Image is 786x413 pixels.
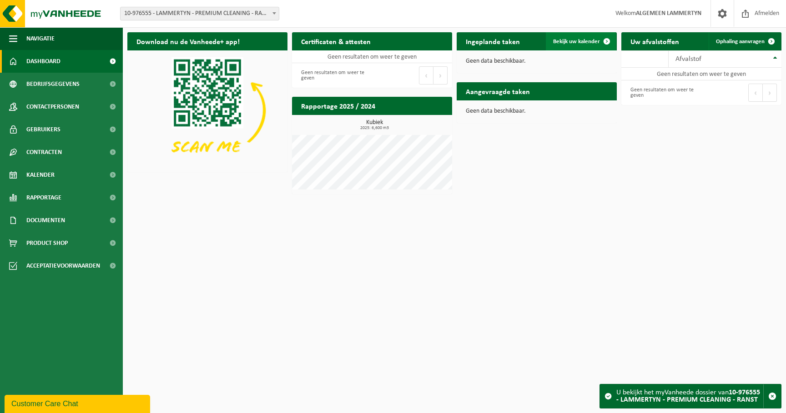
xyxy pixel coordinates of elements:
[297,126,452,130] span: 2025: 6,600 m3
[709,32,781,50] a: Ophaling aanvragen
[292,50,452,63] td: Geen resultaten om weer te geven
[26,73,80,95] span: Bedrijfsgegevens
[621,32,688,50] h2: Uw afvalstoffen
[26,118,60,141] span: Gebruikers
[26,50,60,73] span: Dashboard
[626,83,697,103] div: Geen resultaten om weer te geven
[292,32,380,50] h2: Certificaten & attesten
[127,50,287,170] img: Download de VHEPlus App
[616,384,763,408] div: U bekijkt het myVanheede dossier van
[546,32,616,50] a: Bekijk uw kalender
[636,10,701,17] strong: ALGEMEEN LAMMERTYN
[26,232,68,254] span: Product Shop
[716,39,765,45] span: Ophaling aanvragen
[616,389,760,403] strong: 10-976555 - LAMMERTYN - PREMIUM CLEANING - RANST
[26,141,62,164] span: Contracten
[26,186,61,209] span: Rapportage
[292,97,384,114] h2: Rapportage 2025 / 2024
[5,393,152,413] iframe: chat widget
[121,7,279,20] span: 10-976555 - LAMMERTYN - PREMIUM CLEANING - RANST
[297,65,368,85] div: Geen resultaten om weer te geven
[466,58,608,65] p: Geen data beschikbaar.
[127,32,249,50] h2: Download nu de Vanheede+ app!
[763,84,777,102] button: Next
[26,164,55,186] span: Kalender
[466,108,608,114] p: Geen data beschikbaar.
[621,68,781,80] td: Geen resultaten om weer te geven
[419,66,433,85] button: Previous
[553,39,600,45] span: Bekijk uw kalender
[748,84,763,102] button: Previous
[26,27,55,50] span: Navigatie
[457,32,529,50] h2: Ingeplande taken
[26,95,79,118] span: Contactpersonen
[26,254,100,277] span: Acceptatievoorwaarden
[26,209,65,232] span: Documenten
[433,66,448,85] button: Next
[297,119,452,130] h3: Kubiek
[457,82,539,100] h2: Aangevraagde taken
[675,55,701,63] span: Afvalstof
[384,114,451,133] a: Bekijk rapportage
